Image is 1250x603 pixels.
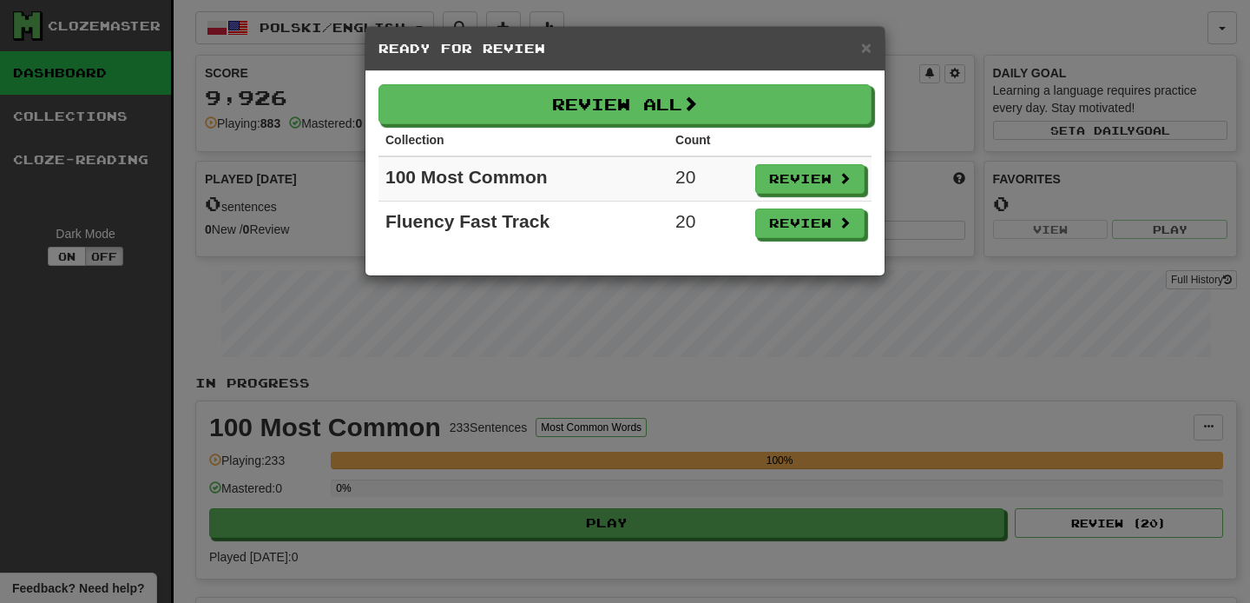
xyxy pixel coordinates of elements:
button: Review All [378,84,872,124]
th: Collection [378,124,668,156]
td: Fluency Fast Track [378,202,668,246]
h5: Ready for Review [378,40,872,57]
td: 20 [668,156,748,202]
td: 20 [668,202,748,246]
button: Review [755,209,865,238]
th: Count [668,124,748,156]
span: × [861,37,872,57]
td: 100 Most Common [378,156,668,202]
button: Review [755,164,865,194]
button: Close [861,38,872,56]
